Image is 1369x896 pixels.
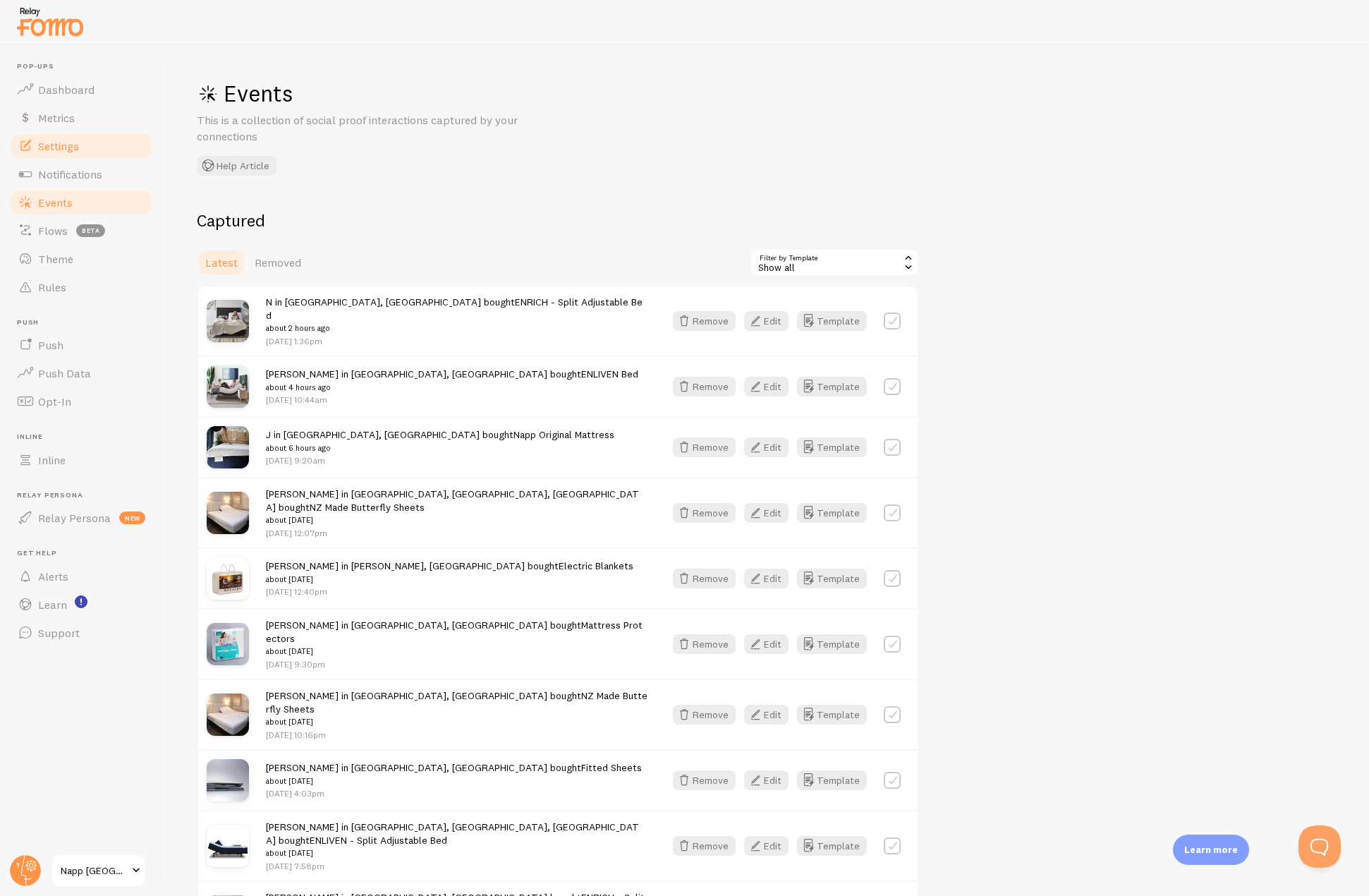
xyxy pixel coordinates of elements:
button: Edit [744,836,789,856]
span: Push [17,318,154,327]
a: Edit [744,770,797,790]
a: Push [8,331,154,359]
button: Template [797,311,867,331]
a: Events [8,188,154,217]
iframe: Help Scout Beacon - Open [1298,825,1341,868]
img: napp-split-sheet-4_small.jpg [207,694,249,736]
img: EnlivenEditedThinMattress_6a1c3a02-836d-4eb8-a425-56eab0e631f7_small.png [207,365,249,408]
span: Removed [255,255,301,270]
button: Edit [744,311,789,331]
a: Learn [8,591,154,619]
a: Edit [744,569,797,588]
a: Notifications [8,160,154,188]
svg: <p>Watch New Feature Tutorials!</p> [75,595,87,608]
span: Push [38,338,63,352]
button: Edit [744,377,789,396]
button: Remove [673,503,736,523]
button: Remove [673,634,736,654]
a: Edit [744,437,797,457]
small: about [DATE] [266,715,647,728]
p: [DATE] 9:20am [266,454,614,466]
a: Edit [744,836,797,856]
a: Template [797,836,867,856]
span: beta [76,224,105,237]
div: Learn more [1173,835,1249,865]
img: napp-split-sheet-4_small.jpg [207,492,249,534]
button: Remove [673,836,736,856]
img: S6_small.jpg [207,759,249,801]
small: about [DATE] [266,847,647,859]
img: ElectricBlanketNewZealand1_small.png [207,557,249,600]
span: Alerts [38,569,68,583]
span: Relay Persona [38,511,111,525]
a: Theme [8,245,154,273]
span: Events [38,195,73,210]
small: about [DATE] [266,514,647,526]
a: NZ Made Butterfly Sheets [266,689,647,715]
span: Napp [GEOGRAPHIC_DATA] [61,862,128,879]
a: Mattress Protectors [266,619,643,645]
span: [PERSON_NAME] in [GEOGRAPHIC_DATA], [GEOGRAPHIC_DATA] bought [266,761,642,787]
a: ENRICH - Split Adjustable Bed [266,296,643,322]
a: Fitted Sheets [581,761,642,774]
div: Show all [750,248,919,277]
span: [PERSON_NAME] in [PERSON_NAME], [GEOGRAPHIC_DATA] bought [266,559,633,586]
p: [DATE] 1:36pm [266,335,647,347]
button: Template [797,437,867,457]
button: Edit [744,634,789,654]
button: Edit [744,569,789,588]
span: Settings [38,139,79,153]
img: 2_small.jpg [207,426,249,468]
span: [PERSON_NAME] in [GEOGRAPHIC_DATA], [GEOGRAPHIC_DATA] bought [266,689,647,729]
a: Template [797,770,867,790]
p: [DATE] 4:03pm [266,787,642,799]
a: Settings [8,132,154,160]
a: Opt-In [8,387,154,416]
a: ENLIVEN - Split Adjustable Bed [310,834,447,847]
button: Edit [744,705,789,725]
small: about [DATE] [266,775,642,787]
button: Template [797,503,867,523]
a: Flows beta [8,217,154,245]
a: Alerts [8,562,154,591]
small: about 2 hours ago [266,322,647,334]
p: [DATE] 12:07pm [266,527,647,539]
span: Inline [17,432,154,442]
a: Template [797,377,867,396]
a: Support [8,619,154,647]
span: Inline [38,453,66,467]
a: Electric Blankets [559,559,633,572]
a: Metrics [8,104,154,132]
span: [PERSON_NAME] in [GEOGRAPHIC_DATA], [GEOGRAPHIC_DATA], [GEOGRAPHIC_DATA] bought [266,488,647,527]
small: about [DATE] [266,573,633,586]
h1: Events [197,79,620,108]
span: N in [GEOGRAPHIC_DATA], [GEOGRAPHIC_DATA] bought [266,296,647,335]
small: about [DATE] [266,645,647,658]
p: [DATE] 9:30pm [266,658,647,670]
button: Remove [673,705,736,725]
a: Push Data [8,359,154,387]
span: Opt-In [38,394,71,408]
span: Get Help [17,549,154,558]
span: [PERSON_NAME] in [GEOGRAPHIC_DATA], [GEOGRAPHIC_DATA] bought [266,368,638,394]
a: Edit [744,311,797,331]
button: Template [797,569,867,588]
p: Learn more [1184,843,1238,856]
a: Relay Persona new [8,504,154,532]
p: [DATE] 10:16pm [266,729,647,741]
span: Flows [38,224,68,238]
span: Notifications [38,167,102,181]
a: Template [797,705,867,725]
button: Edit [744,503,789,523]
span: Push Data [38,366,91,380]
img: SplitEnrichoption_small.png [207,300,249,342]
h2: Captured [197,210,919,231]
a: Inline [8,446,154,474]
button: Remove [673,437,736,457]
button: Edit [744,437,789,457]
span: Pop-ups [17,62,154,71]
button: Remove [673,770,736,790]
p: [DATE] 12:40pm [266,586,633,598]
